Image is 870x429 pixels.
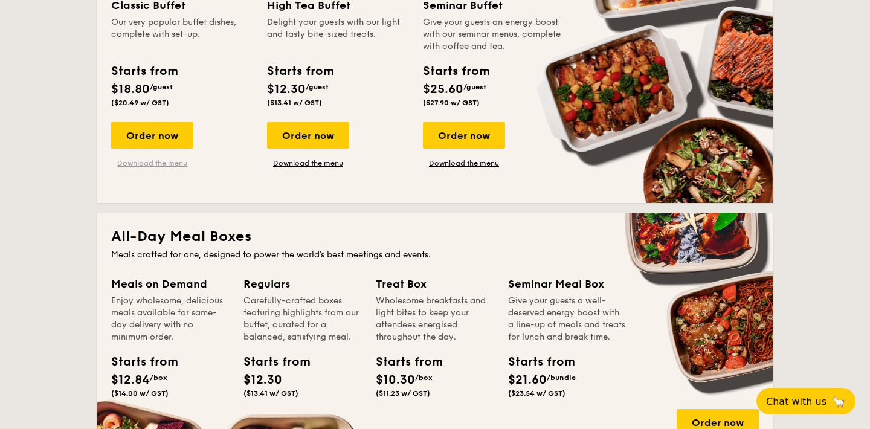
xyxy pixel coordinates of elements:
[423,16,564,53] div: Give your guests an energy boost with our seminar menus, complete with coffee and tea.
[376,276,494,292] div: Treat Box
[150,83,173,91] span: /guest
[376,353,430,371] div: Starts from
[111,227,759,247] h2: All-Day Meal Boxes
[423,122,505,149] div: Order now
[267,16,408,53] div: Delight your guests with our light and tasty bite-sized treats.
[376,389,430,398] span: ($11.23 w/ GST)
[267,98,322,107] span: ($13.41 w/ GST)
[267,158,349,168] a: Download the menu
[267,122,349,149] div: Order now
[243,276,361,292] div: Regulars
[243,389,298,398] span: ($13.41 w/ GST)
[508,373,547,387] span: $21.60
[508,353,562,371] div: Starts from
[423,82,463,97] span: $25.60
[267,82,306,97] span: $12.30
[831,395,846,408] span: 🦙
[423,62,489,80] div: Starts from
[111,276,229,292] div: Meals on Demand
[463,83,486,91] span: /guest
[111,295,229,343] div: Enjoy wholesome, delicious meals available for same-day delivery with no minimum order.
[423,158,505,168] a: Download the menu
[508,276,626,292] div: Seminar Meal Box
[111,122,193,149] div: Order now
[111,249,759,261] div: Meals crafted for one, designed to power the world's best meetings and events.
[508,295,626,343] div: Give your guests a well-deserved energy boost with a line-up of meals and treats for lunch and br...
[111,373,150,387] span: $12.84
[756,388,855,414] button: Chat with us🦙
[243,373,282,387] span: $12.30
[111,16,253,53] div: Our very popular buffet dishes, complete with set-up.
[111,98,169,107] span: ($20.49 w/ GST)
[376,295,494,343] div: Wholesome breakfasts and light bites to keep your attendees energised throughout the day.
[111,158,193,168] a: Download the menu
[423,98,480,107] span: ($27.90 w/ GST)
[150,373,167,382] span: /box
[111,353,166,371] div: Starts from
[415,373,433,382] span: /box
[111,389,169,398] span: ($14.00 w/ GST)
[547,373,576,382] span: /bundle
[306,83,329,91] span: /guest
[111,62,177,80] div: Starts from
[508,389,565,398] span: ($23.54 w/ GST)
[267,62,333,80] div: Starts from
[766,396,826,407] span: Chat with us
[243,295,361,343] div: Carefully-crafted boxes featuring highlights from our buffet, curated for a balanced, satisfying ...
[111,82,150,97] span: $18.80
[376,373,415,387] span: $10.30
[243,353,298,371] div: Starts from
